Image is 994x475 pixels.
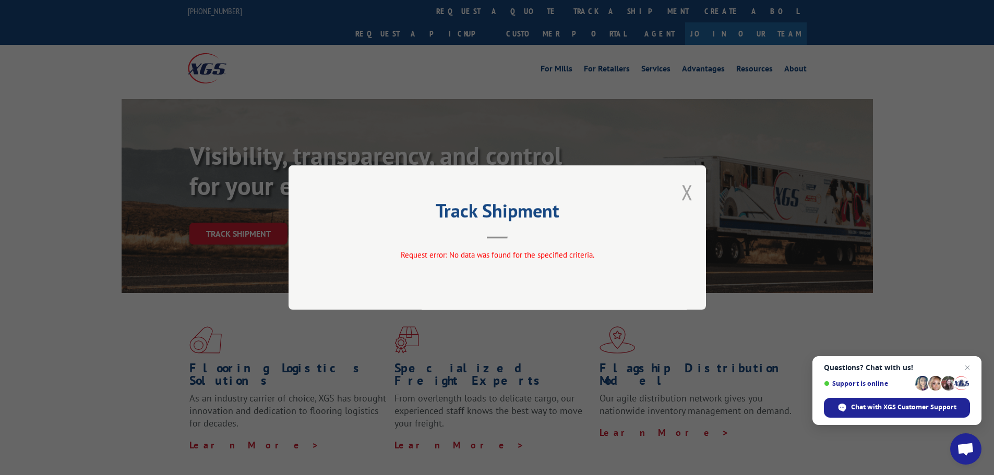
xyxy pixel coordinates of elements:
h2: Track Shipment [341,203,654,223]
span: Questions? Chat with us! [824,363,970,372]
div: Open chat [950,433,981,465]
span: Close chat [961,361,974,374]
span: Support is online [824,380,912,387]
span: Chat with XGS Customer Support [851,403,956,412]
div: Chat with XGS Customer Support [824,398,970,418]
button: Close modal [681,178,693,206]
span: Request error: No data was found for the specified criteria. [400,250,594,260]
